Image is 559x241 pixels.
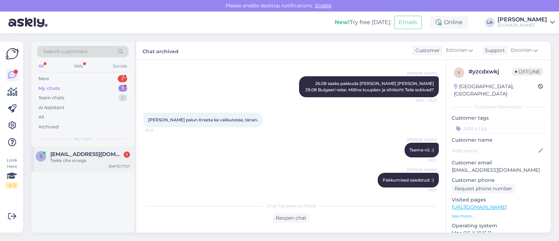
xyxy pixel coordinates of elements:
p: Customer phone [452,177,545,184]
div: 1 [118,85,127,92]
div: All [38,114,44,121]
span: My chats [73,136,92,142]
div: Customer information [452,104,545,110]
div: LA [485,17,495,27]
span: Search customers [43,48,88,55]
span: Pakkumised saadetud. :) [383,177,434,183]
a: [PERSON_NAME][DOMAIN_NAME] [498,17,555,28]
span: s [40,154,42,159]
span: Offline [512,68,543,76]
label: Chat archived [143,46,179,55]
span: Estonian [446,47,467,54]
div: 1 [124,151,130,158]
input: Add name [452,147,537,155]
span: 26.08 saaks pakkuda [PERSON_NAME] [PERSON_NAME] 29.08 Bulgaari reise. Milline kuupäev ja sihtkoht... [305,81,435,92]
b: New! [335,19,350,26]
div: 1 [118,94,127,101]
span: Chat has been archived [267,203,316,209]
p: Customer name [452,136,545,144]
div: [DOMAIN_NAME] [498,22,547,28]
div: # yzcdxwkj [469,68,512,76]
p: Customer tags [452,114,545,122]
span: 17:57 [411,188,437,193]
div: Online [430,16,468,29]
div: Try free [DATE]: [335,18,391,27]
div: Teeks ühe arvega [50,157,130,164]
span: [PERSON_NAME] [407,167,437,172]
div: Reopen chat [273,213,309,223]
p: [EMAIL_ADDRESS][DOMAIN_NAME] [452,166,545,174]
span: Estonian [511,47,532,54]
button: Emails [394,16,422,29]
p: Operating system [452,222,545,229]
div: Support [482,47,505,54]
div: [DATE] 17:57 [109,164,130,169]
span: [PERSON_NAME] [407,71,437,76]
span: y [458,70,460,75]
p: See more ... [452,213,545,219]
div: 2 / 3 [6,182,18,189]
p: Customer email [452,159,545,166]
span: [PERSON_NAME] [407,137,437,142]
a: [URL][DOMAIN_NAME] [452,204,507,210]
div: New [38,75,49,82]
p: Mac OS X 10.15.7 [452,229,545,237]
div: Archived [38,123,59,130]
div: [PERSON_NAME] [498,17,547,22]
span: Enable [313,2,334,9]
span: Teeme nii. :) [409,147,434,153]
div: All [37,62,45,71]
div: Web [72,62,85,71]
div: [GEOGRAPHIC_DATA], [GEOGRAPHIC_DATA] [454,83,538,98]
span: Seen ✓ 15:21 [411,98,437,103]
div: My chats [38,85,60,92]
div: Socials [111,62,129,71]
div: 2 [118,75,127,82]
div: Request phone number [452,184,515,193]
input: Add a tag [452,123,545,134]
span: [PERSON_NAME] palun Kreeta ka valikutesse, tänan. [148,117,258,122]
span: sanderjyrgens@gmail.com [50,151,123,157]
div: Look Here [6,157,18,189]
span: 15:22 [145,128,172,133]
div: Customer [413,47,440,54]
p: Visited pages [452,196,545,204]
div: AI Assistant [38,104,64,111]
div: Team chats [38,94,64,101]
img: Askly Logo [6,47,19,61]
span: 15:22 [411,158,437,163]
